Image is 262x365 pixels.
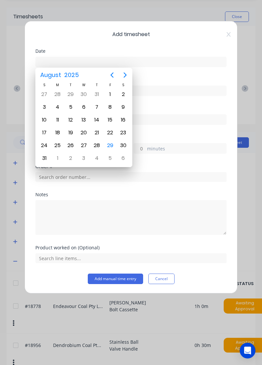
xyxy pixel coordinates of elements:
div: Thursday, August 28, 2025 [92,141,102,150]
div: Sunday, August 31, 2025 [39,153,49,163]
span: 2025 [63,69,80,81]
div: F [103,82,117,88]
div: Sunday, August 24, 2025 [39,141,49,150]
div: Wednesday, September 3, 2025 [79,153,89,163]
div: Sunday, August 17, 2025 [39,128,49,138]
div: Saturday, August 16, 2025 [118,115,128,125]
div: Sunday, July 27, 2025 [39,89,49,99]
div: Notes [35,192,227,197]
div: Tuesday, July 29, 2025 [66,89,76,99]
div: Wednesday, August 6, 2025 [79,102,89,112]
button: Add manual time entry [88,274,143,284]
button: Cancel [148,274,175,284]
span: August [39,69,63,81]
span: Add timesheet [35,30,227,38]
div: Saturday, August 9, 2025 [118,102,128,112]
div: Wednesday, August 20, 2025 [79,128,89,138]
div: Saturday, August 2, 2025 [118,89,128,99]
div: M [51,82,64,88]
div: Tuesday, September 2, 2025 [66,153,76,163]
div: T [90,82,103,88]
div: Thursday, July 31, 2025 [92,89,102,99]
div: Open Intercom Messenger [240,343,255,358]
div: Tuesday, August 12, 2025 [66,115,76,125]
div: Sunday, August 3, 2025 [39,102,49,112]
div: W [77,82,90,88]
div: Friday, September 5, 2025 [105,153,115,163]
div: Friday, August 8, 2025 [105,102,115,112]
div: Monday, August 11, 2025 [53,115,63,125]
button: Next page [119,68,132,82]
input: Search line items... [35,253,227,263]
div: T [64,82,77,88]
input: 0 [134,144,145,153]
div: Date [35,49,227,53]
div: Saturday, September 6, 2025 [118,153,128,163]
div: Thursday, August 7, 2025 [92,102,102,112]
div: Friday, August 15, 2025 [105,115,115,125]
div: Thursday, August 21, 2025 [92,128,102,138]
input: Search order number... [35,172,227,182]
div: Today, Friday, August 29, 2025 [105,141,115,150]
div: Tuesday, August 5, 2025 [66,102,76,112]
div: Tuesday, August 19, 2025 [66,128,76,138]
div: Product worked on (Optional) [35,245,227,250]
div: Tuesday, August 26, 2025 [66,141,76,150]
div: Monday, August 18, 2025 [53,128,63,138]
div: Wednesday, August 27, 2025 [79,141,89,150]
button: August2025 [36,69,83,81]
div: Saturday, August 23, 2025 [118,128,128,138]
div: Friday, August 1, 2025 [105,89,115,99]
div: Thursday, August 14, 2025 [92,115,102,125]
div: Monday, July 28, 2025 [53,89,63,99]
div: Wednesday, July 30, 2025 [79,89,89,99]
div: Thursday, September 4, 2025 [92,153,102,163]
div: S [38,82,51,88]
div: Wednesday, August 13, 2025 [79,115,89,125]
div: S [117,82,130,88]
div: Order # [35,164,227,169]
label: minutes [147,145,226,153]
div: Monday, September 1, 2025 [53,153,63,163]
div: Monday, August 25, 2025 [53,141,63,150]
div: Friday, August 22, 2025 [105,128,115,138]
div: Monday, August 4, 2025 [53,102,63,112]
button: Previous page [105,68,119,82]
div: Sunday, August 10, 2025 [39,115,49,125]
div: Saturday, August 30, 2025 [118,141,128,150]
